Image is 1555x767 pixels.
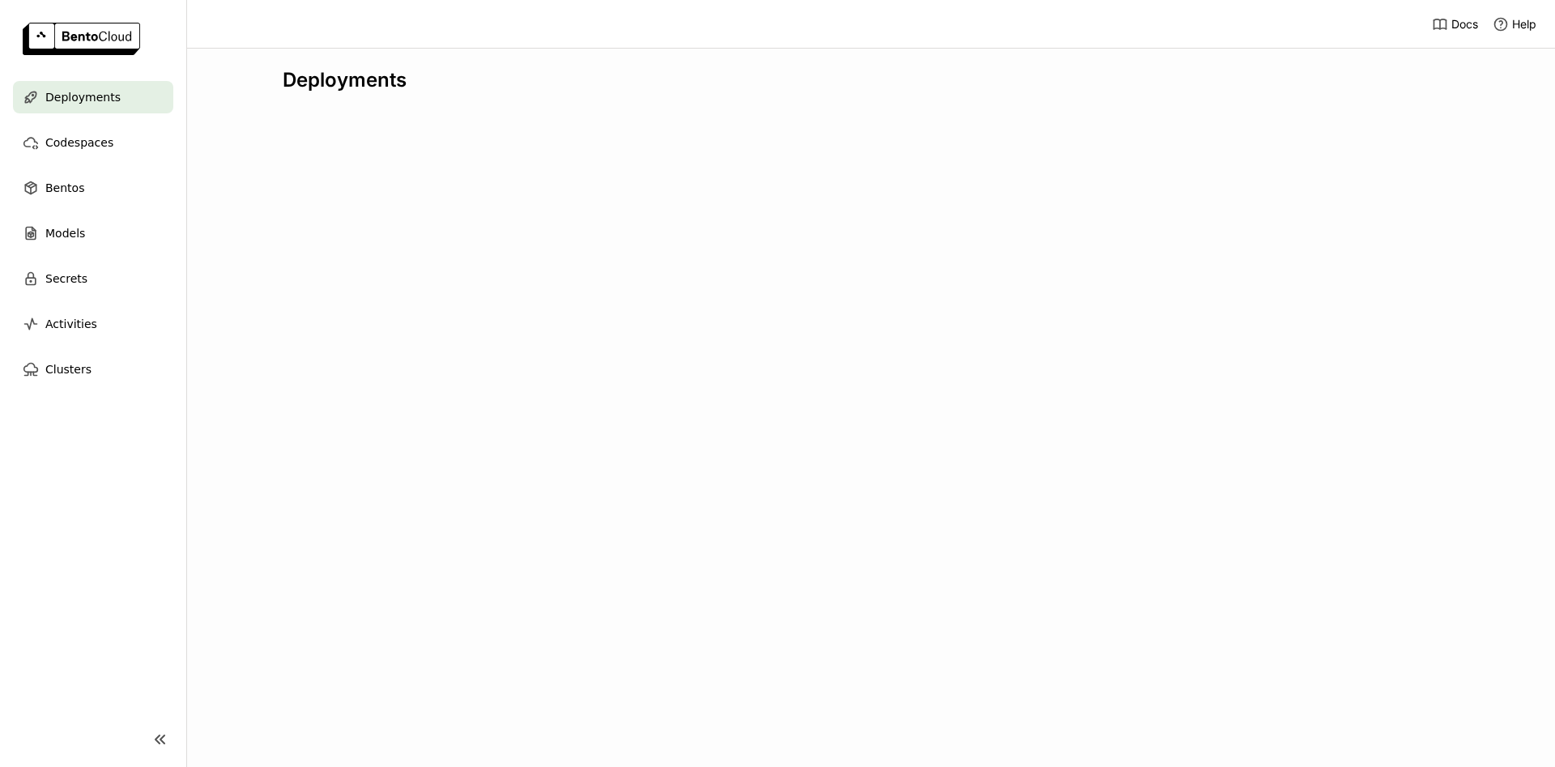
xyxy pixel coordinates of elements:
a: Bentos [13,172,173,204]
span: Help [1512,17,1536,32]
a: Activities [13,308,173,340]
div: Help [1493,16,1536,32]
span: Deployments [45,87,121,107]
span: Codespaces [45,133,113,152]
span: Activities [45,314,97,334]
a: Clusters [13,353,173,386]
a: Secrets [13,262,173,295]
span: Models [45,224,85,243]
a: Models [13,217,173,249]
span: Secrets [45,269,87,288]
a: Docs [1432,16,1478,32]
span: Bentos [45,178,84,198]
img: logo [23,23,140,55]
span: Clusters [45,360,92,379]
span: Docs [1451,17,1478,32]
div: Deployments [283,68,1459,92]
